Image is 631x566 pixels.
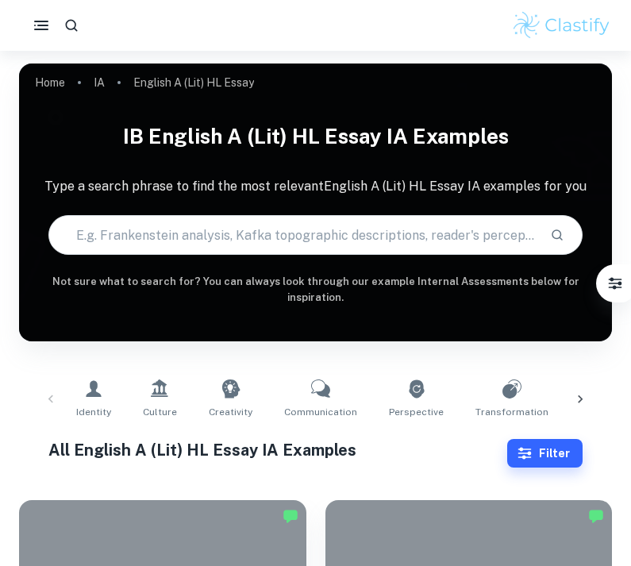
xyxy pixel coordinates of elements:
span: Creativity [209,405,252,419]
span: Identity [76,405,111,419]
input: E.g. Frankenstein analysis, Kafka topographic descriptions, reader's perception... [49,213,537,257]
h1: IB English A (Lit) HL Essay IA examples [19,114,612,158]
span: Communication [284,405,357,419]
h1: All English A (Lit) HL Essay IA Examples [48,438,506,462]
p: English A (Lit) HL Essay [133,74,254,91]
p: Type a search phrase to find the most relevant English A (Lit) HL Essay IA examples for you [19,177,612,196]
h6: Not sure what to search for? You can always look through our example Internal Assessments below f... [19,274,612,306]
button: Filter [507,439,583,468]
img: Marked [283,508,298,524]
span: Perspective [389,405,444,419]
button: Search [544,221,571,248]
span: Transformation [475,405,548,419]
img: Marked [588,508,604,524]
span: Culture [143,405,177,419]
a: Home [35,71,65,94]
button: Filter [599,268,631,299]
a: IA [94,71,105,94]
img: Clastify logo [511,10,612,41]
